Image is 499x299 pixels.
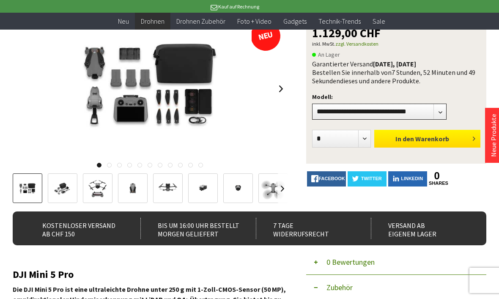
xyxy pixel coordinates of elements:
b: [DATE], [DATE] [373,60,416,68]
a: Foto + Video [231,13,277,30]
p: inkl. MwSt. [312,39,480,49]
a: Gadgets [277,13,313,30]
a: Sale [367,13,391,30]
span: Warenkorb [415,134,449,143]
span: 1.129,00 CHF [312,27,381,39]
a: Neu [112,13,135,30]
div: Garantierter Versand Bestellen Sie innerhalb von dieses und andere Produkte. [312,60,480,85]
div: Kostenloser Versand ab CHF 150 [25,218,127,239]
a: shares [429,181,445,186]
button: 0 Bewertungen [306,250,486,275]
p: Modell: [312,92,480,102]
button: In den Warenkorb [374,130,480,148]
img: Mini 5 Pro [49,21,252,156]
span: LinkedIn [401,176,423,181]
a: LinkedIn [388,171,427,187]
a: Drohnen Zubehör [170,13,231,30]
div: Versand ab eigenem Lager [371,218,472,239]
img: Vorschau: Mini 5 Pro [15,181,40,197]
div: Bis um 16:00 Uhr bestellt Morgen geliefert [140,218,242,239]
a: 0 [429,171,445,181]
a: Drohnen [135,13,170,30]
span: Drohnen Zubehör [176,17,225,25]
a: Neue Produkte [489,114,498,157]
a: facebook [307,171,346,187]
a: twitter [348,171,387,187]
a: Technik-Trends [313,13,367,30]
span: Gadgets [283,17,307,25]
span: Drohnen [141,17,165,25]
span: Neu [118,17,129,25]
span: twitter [361,176,382,181]
span: In den [395,134,414,143]
div: 7 Tage Widerrufsrecht [256,218,357,239]
span: Foto + Video [237,17,271,25]
span: 7 Stunden, 52 Minuten und 49 Sekunden [312,68,475,85]
span: facebook [318,176,345,181]
h2: DJI Mini 5 Pro [13,269,288,280]
span: An Lager [312,49,340,60]
a: zzgl. Versandkosten [335,41,378,47]
span: Technik-Trends [318,17,361,25]
span: Sale [373,17,385,25]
